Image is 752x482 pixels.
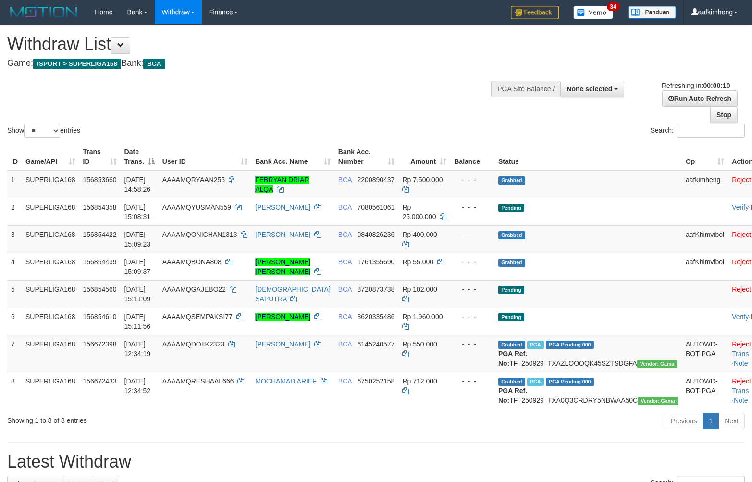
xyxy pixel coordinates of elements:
span: BCA [143,59,165,69]
span: AAAAMQYUSMAN559 [162,203,231,211]
span: 156672398 [83,340,117,348]
a: Reject [732,340,751,348]
span: Rp 102.000 [402,285,437,293]
th: Balance [450,143,494,171]
img: MOTION_logo.png [7,5,80,19]
span: PGA Pending [546,341,594,349]
span: Grabbed [498,341,525,349]
a: [PERSON_NAME] [PERSON_NAME] [255,258,310,275]
span: Copy 8720873738 to clipboard [358,285,395,293]
span: AAAAMQRESHAAL666 [162,377,234,385]
td: SUPERLIGA168 [22,308,79,335]
span: Rp 550.000 [402,340,437,348]
span: BCA [338,203,352,211]
td: SUPERLIGA168 [22,198,79,225]
td: SUPERLIGA168 [22,253,79,280]
span: PGA Pending [546,378,594,386]
span: Pending [498,313,524,321]
span: 156854358 [83,203,117,211]
td: AUTOWD-BOT-PGA [682,335,728,372]
td: SUPERLIGA168 [22,225,79,253]
span: BCA [338,285,352,293]
td: TF_250929_TXA0Q3CRDRY5NBWAA50C [494,372,682,409]
td: SUPERLIGA168 [22,335,79,372]
h1: Latest Withdraw [7,452,745,471]
span: Copy 7080561061 to clipboard [358,203,395,211]
td: SUPERLIGA168 [22,372,79,409]
td: aafKhimvibol [682,225,728,253]
a: Next [718,413,745,429]
span: Copy 0840826236 to clipboard [358,231,395,238]
td: 3 [7,225,22,253]
span: AAAAMQGAJEBO22 [162,285,226,293]
a: Stop [710,107,738,123]
td: 1 [7,171,22,198]
span: AAAAMQONICHAN1313 [162,231,237,238]
th: Date Trans.: activate to sort column descending [121,143,159,171]
td: SUPERLIGA168 [22,280,79,308]
span: [DATE] 15:08:31 [124,203,151,221]
a: Note [734,396,748,404]
td: 8 [7,372,22,409]
th: Bank Acc. Name: activate to sort column ascending [251,143,334,171]
span: Rp 55.000 [402,258,433,266]
span: Refreshing in: [662,82,730,89]
label: Show entries [7,124,80,138]
a: [DEMOGRAPHIC_DATA] SAPUTRA [255,285,331,303]
th: Trans ID: activate to sort column ascending [79,143,121,171]
a: 1 [703,413,719,429]
span: AAAAMQRYAAN255 [162,176,225,184]
img: Feedback.jpg [511,6,559,19]
a: Reject [732,285,751,293]
a: FEBRYAN DRIAR ALQA [255,176,309,193]
span: [DATE] 12:34:19 [124,340,151,358]
th: Game/API: activate to sort column ascending [22,143,79,171]
span: 156672433 [83,377,117,385]
td: 4 [7,253,22,280]
span: 156854439 [83,258,117,266]
span: Copy 2200890437 to clipboard [358,176,395,184]
a: [PERSON_NAME] [255,203,310,211]
a: [PERSON_NAME] [255,340,310,348]
span: [DATE] 15:11:09 [124,285,151,303]
td: TF_250929_TXAZLOOOQK45SZTSDGFA [494,335,682,372]
th: Op: activate to sort column ascending [682,143,728,171]
span: Rp 400.000 [402,231,437,238]
span: Rp 7.500.000 [402,176,443,184]
span: 156854610 [83,313,117,321]
span: [DATE] 14:58:26 [124,176,151,193]
span: BCA [338,231,352,238]
strong: 00:00:10 [703,82,730,89]
span: Copy 6750252158 to clipboard [358,377,395,385]
span: Grabbed [498,231,525,239]
span: 156854560 [83,285,117,293]
span: Rp 712.000 [402,377,437,385]
a: Previous [665,413,703,429]
span: Grabbed [498,259,525,267]
span: Marked by aafsoycanthlai [527,378,544,386]
span: 156854422 [83,231,117,238]
a: Reject [732,377,751,385]
span: [DATE] 15:09:23 [124,231,151,248]
span: BCA [338,377,352,385]
span: Copy 1761355690 to clipboard [358,258,395,266]
span: BCA [338,176,352,184]
a: [PERSON_NAME] [255,231,310,238]
h1: Withdraw List [7,35,492,54]
a: Note [734,359,748,367]
img: Button%20Memo.svg [573,6,614,19]
span: Vendor URL: https://trx31.1velocity.biz [637,360,678,368]
h4: Game: Bank: [7,59,492,68]
span: Rp 25.000.000 [402,203,436,221]
a: Verify [732,203,749,211]
th: User ID: activate to sort column ascending [159,143,251,171]
div: - - - [454,284,491,294]
span: Copy 3620335486 to clipboard [358,313,395,321]
span: None selected [567,85,612,93]
span: Rp 1.960.000 [402,313,443,321]
div: Showing 1 to 8 of 8 entries [7,412,306,425]
select: Showentries [24,124,60,138]
input: Search: [677,124,745,138]
td: AUTOWD-BOT-PGA [682,372,728,409]
a: Reject [732,231,751,238]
